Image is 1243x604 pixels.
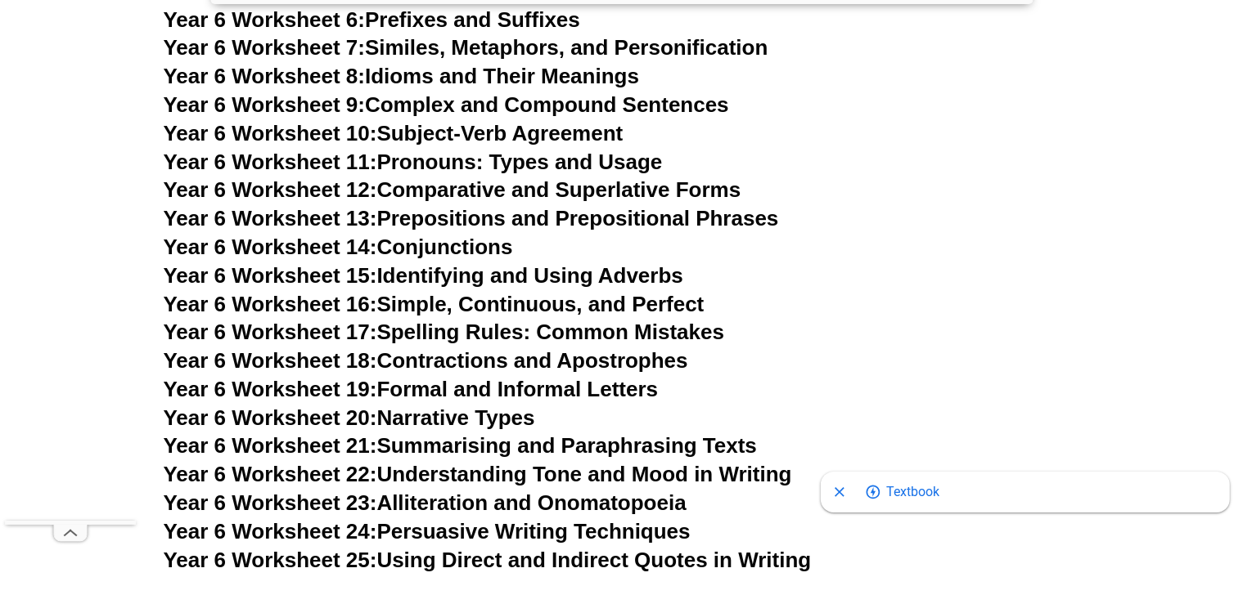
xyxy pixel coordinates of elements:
a: Year 6 Worksheet 23:Alliteration and Onomatopoeia [164,490,687,515]
a: Year 6 Worksheet 21:Summarising and Paraphrasing Texts [164,433,757,458]
span: Year 6 Worksheet 8: [164,64,366,88]
a: Year 6 Worksheet 24:Persuasive Writing Techniques [164,519,691,544]
span: Year 6 Worksheet 6: [164,7,366,32]
span: Year 6 Worksheet 16: [164,292,377,316]
span: Year 6 Worksheet 20: [164,405,377,430]
a: Year 6 Worksheet 18:Contractions and Apostrophes [164,348,688,373]
span: Year 6 Worksheet 24: [164,519,377,544]
a: Year 6 Worksheet 6:Prefixes and Suffixes [164,7,580,32]
a: Year 6 Worksheet 10:Subject-Verb Agreement [164,121,624,145]
span: Year 6 Worksheet 10: [164,121,377,145]
a: Year 6 Worksheet 7:Similes, Metaphors, and Personification [164,35,768,60]
span: Year 6 Worksheet 19: [164,377,377,401]
a: Year 6 Worksheet 8:Idioms and Their Meanings [164,64,639,88]
a: Year 6 Worksheet 15:Identifying and Using Adverbs [164,263,683,288]
span: Year 6 Worksheet 12: [164,177,377,202]
a: Year 6 Worksheet 17:Spelling Rules: Common Mistakes [164,320,724,344]
a: Year 6 Worksheet 14:Conjunctions [164,235,513,259]
span: Year 6 Worksheet 22: [164,462,377,486]
iframe: Advertisement [5,30,136,521]
span: Year 6 Worksheet 7: [164,35,366,60]
span: Year 6 Worksheet 23: [164,490,377,515]
a: Year 6 Worksheet 16:Simple, Continuous, and Perfect [164,292,705,316]
span: Year 6 Worksheet 11: [164,150,377,174]
a: Year 6 Worksheet 13:Prepositions and Prepositional Phrases [164,206,779,230]
span: Year 6 Worksheet 13: [164,206,377,230]
span: Year 6 Worksheet 17: [164,320,377,344]
a: Year 6 Worksheet 22:Understanding Tone and Mood in Writing [164,462,792,486]
svg: Close shopping anchor [831,484,848,500]
span: Year 6 Worksheet 18: [164,348,377,373]
a: Year 6 Worksheet 19:Formal and Informal Letters [164,377,659,401]
a: Year 6 Worksheet 9:Complex and Compound Sentences [164,92,729,117]
span: Year 6 Worksheet 14: [164,235,377,259]
span: Year 6 Worksheet 9: [164,92,366,117]
a: Year 6 Worksheet 11:Pronouns: Types and Usage [164,150,663,174]
span: Year 6 Worksheet 25: [164,548,377,572]
a: Year 6 Worksheet 12:Comparative and Superlative Forms [164,177,741,202]
iframe: Chat Widget [971,420,1243,604]
a: Year 6 Worksheet 20:Narrative Types [164,405,535,430]
span: Go to shopping options for Textbook [886,474,939,507]
span: Year 6 Worksheet 21: [164,433,377,458]
span: Year 6 Worksheet 15: [164,263,377,288]
a: Year 6 Worksheet 25:Using Direct and Indirect Quotes in Writing [164,548,812,572]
